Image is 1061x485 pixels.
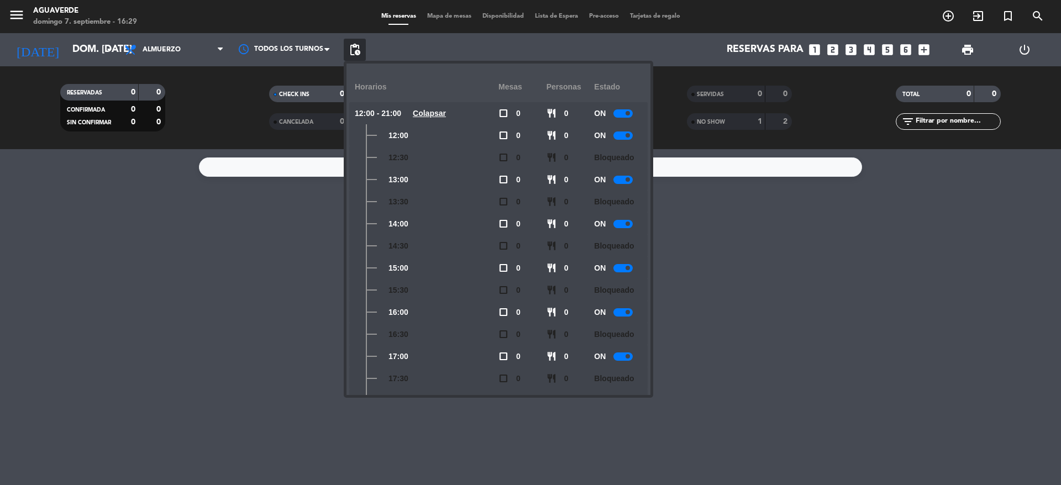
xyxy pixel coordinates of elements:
[67,90,102,96] span: RESERVADAS
[131,88,135,96] strong: 0
[516,129,521,142] span: 0
[697,92,724,97] span: SERVIDAS
[547,329,556,339] span: restaurant
[8,7,25,23] i: menu
[143,46,181,54] span: Almuerzo
[388,173,408,186] span: 13:00
[279,119,313,125] span: CANCELADA
[67,107,105,113] span: CONFIRMADA
[33,6,137,17] div: Aguaverde
[564,107,569,120] span: 0
[498,263,508,273] span: check_box_outline_blank
[697,119,725,125] span: NO SHOW
[388,372,408,385] span: 17:30
[564,328,569,341] span: 0
[388,350,408,363] span: 17:00
[388,306,408,319] span: 16:00
[547,108,556,118] span: restaurant
[498,219,508,229] span: check_box_outline_blank
[498,130,508,140] span: check_box_outline_blank
[498,108,508,118] span: check_box_outline_blank
[516,218,521,230] span: 0
[594,284,634,297] span: Bloqueado
[67,120,111,125] span: SIN CONFIRMAR
[547,285,556,295] span: restaurant
[594,306,606,319] span: ON
[961,43,974,56] span: print
[862,43,876,57] i: looks_4
[594,218,606,230] span: ON
[516,262,521,275] span: 0
[547,219,556,229] span: restaurant
[388,151,408,164] span: 12:30
[388,218,408,230] span: 14:00
[901,115,915,128] i: filter_list
[413,109,446,118] u: Colapsar
[564,218,569,230] span: 0
[564,240,569,252] span: 0
[516,328,521,341] span: 0
[594,240,634,252] span: Bloqueado
[547,351,556,361] span: restaurant
[516,372,521,385] span: 0
[564,151,569,164] span: 0
[971,9,985,23] i: exit_to_app
[498,329,508,339] span: check_box_outline_blank
[594,151,634,164] span: Bloqueado
[388,196,408,208] span: 13:30
[547,72,595,102] div: personas
[156,106,163,113] strong: 0
[516,240,521,252] span: 0
[917,43,931,57] i: add_box
[996,33,1053,66] div: LOG OUT
[388,394,408,407] span: 18:00
[156,118,163,126] strong: 0
[103,43,116,56] i: arrow_drop_down
[594,129,606,142] span: ON
[498,152,508,162] span: check_box_outline_blank
[516,284,521,297] span: 0
[529,13,584,19] span: Lista de Espera
[355,107,401,120] span: 12:00 - 21:00
[564,196,569,208] span: 0
[844,43,858,57] i: looks_3
[340,90,344,98] strong: 0
[422,13,477,19] span: Mapa de mesas
[498,351,508,361] span: check_box_outline_blank
[594,372,634,385] span: Bloqueado
[564,372,569,385] span: 0
[355,72,498,102] div: Horarios
[498,373,508,383] span: check_box_outline_blank
[498,175,508,184] span: check_box_outline_blank
[498,307,508,317] span: check_box_outline_blank
[376,13,422,19] span: Mis reservas
[33,17,137,28] div: domingo 7. septiembre - 16:29
[547,175,556,184] span: restaurant
[594,394,606,407] span: ON
[594,173,606,186] span: ON
[899,43,913,57] i: looks_6
[516,107,521,120] span: 0
[547,197,556,207] span: restaurant
[547,241,556,251] span: restaurant
[992,90,999,98] strong: 0
[516,350,521,363] span: 0
[783,90,790,98] strong: 0
[516,394,521,407] span: 0
[594,72,642,102] div: Estado
[1031,9,1044,23] i: search
[594,196,634,208] span: Bloqueado
[547,307,556,317] span: restaurant
[594,262,606,275] span: ON
[516,306,521,319] span: 0
[826,43,840,57] i: looks_two
[758,118,762,125] strong: 1
[498,285,508,295] span: check_box_outline_blank
[131,118,135,126] strong: 0
[131,106,135,113] strong: 0
[547,373,556,383] span: restaurant
[156,88,163,96] strong: 0
[340,118,344,125] strong: 0
[8,7,25,27] button: menu
[902,92,920,97] span: TOTAL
